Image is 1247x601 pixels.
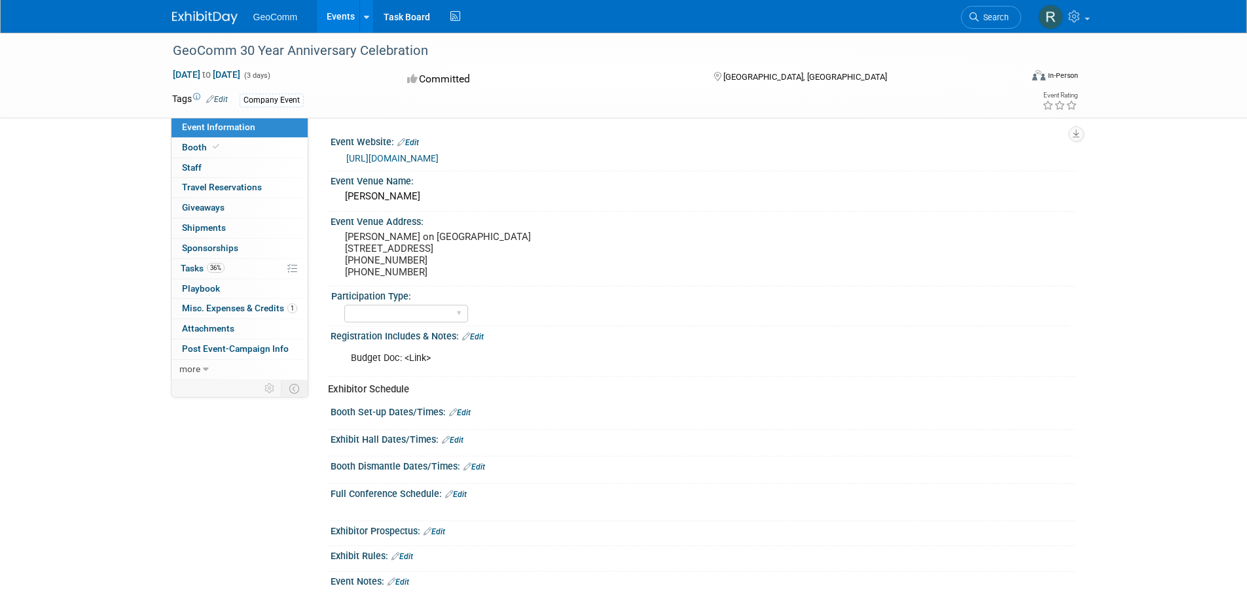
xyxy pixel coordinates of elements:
a: Edit [449,408,471,417]
span: (3 days) [243,71,270,80]
a: more [172,360,308,379]
a: Tasks36% [172,259,308,279]
a: Sponsorships [172,239,308,258]
div: In-Person [1047,71,1078,80]
a: Edit [463,462,485,472]
a: Booth [172,138,308,158]
span: 36% [207,263,225,273]
div: [PERSON_NAME] [340,186,1066,207]
div: Registration Includes & Notes: [331,326,1075,343]
span: to [200,69,213,80]
a: Travel Reservations [172,178,308,197]
span: [DATE] [DATE] [172,69,241,80]
span: Playbook [182,283,220,294]
a: Edit [445,490,467,499]
div: Exhibit Rules: [331,546,1075,563]
span: Staff [182,162,202,173]
div: Company Event [240,94,304,107]
div: GeoComm 30 Year Anniversary Celebration [168,39,1002,63]
td: Toggle Event Tabs [281,380,308,397]
span: Travel Reservations [182,182,262,192]
a: Attachments [172,319,308,339]
i: Booth reservation complete [213,143,219,150]
div: Full Conference Schedule: [331,484,1075,501]
td: Tags [172,92,228,107]
span: more [179,364,200,374]
a: Edit [388,577,409,587]
a: Staff [172,158,308,178]
a: Post Event-Campaign Info [172,339,308,359]
div: Event Venue Name: [331,171,1075,188]
span: Attachments [182,323,234,334]
span: Misc. Expenses & Credits [182,303,297,313]
a: Search [961,6,1021,29]
div: Exhibit Hall Dates/Times: [331,430,1075,447]
span: Tasks [181,263,225,273]
a: [URL][DOMAIN_NAME] [346,153,439,163]
div: Booth Dismantle Dates/Times: [331,456,1075,473]
pre: [PERSON_NAME] on [GEOGRAPHIC_DATA] [STREET_ADDRESS] [PHONE_NUMBER] [PHONE_NUMBER] [345,231,626,278]
a: Giveaways [172,198,308,218]
span: Giveaways [182,202,225,213]
div: Booth Set-up Dates/Times: [331,402,1075,419]
a: Playbook [172,279,308,299]
div: Event Rating [1042,92,1077,99]
span: Sponsorships [182,243,238,253]
div: Committed [403,68,693,91]
img: ExhibitDay [172,11,238,24]
a: Edit [462,332,484,341]
span: GeoComm [253,12,298,22]
a: Event Information [172,118,308,137]
div: Participation Type: [331,286,1070,303]
div: Event Venue Address: [331,212,1075,228]
span: Booth [182,142,222,152]
a: Edit [391,552,413,561]
div: Budget Doc: <Link> [342,345,931,371]
div: Exhibitor Schedule [328,383,1066,396]
a: Edit [424,527,445,536]
a: Shipments [172,218,308,238]
a: Edit [206,95,228,104]
img: Format-Inperson.png [1032,70,1045,80]
span: Search [979,12,1009,22]
div: Event Website: [331,132,1075,149]
span: Post Event-Campaign Info [182,343,289,354]
div: Event Notes: [331,572,1075,589]
div: Exhibitor Prospectus: [331,521,1075,538]
div: Event Format [944,68,1079,88]
span: 1 [287,303,297,313]
a: Misc. Expenses & Credits1 [172,299,308,318]
a: Edit [442,436,463,445]
span: Event Information [182,122,255,132]
span: Shipments [182,222,226,233]
a: Edit [397,138,419,147]
img: Rob Ruprecht [1038,5,1063,29]
td: Personalize Event Tab Strip [259,380,281,397]
span: [GEOGRAPHIC_DATA], [GEOGRAPHIC_DATA] [723,72,887,82]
